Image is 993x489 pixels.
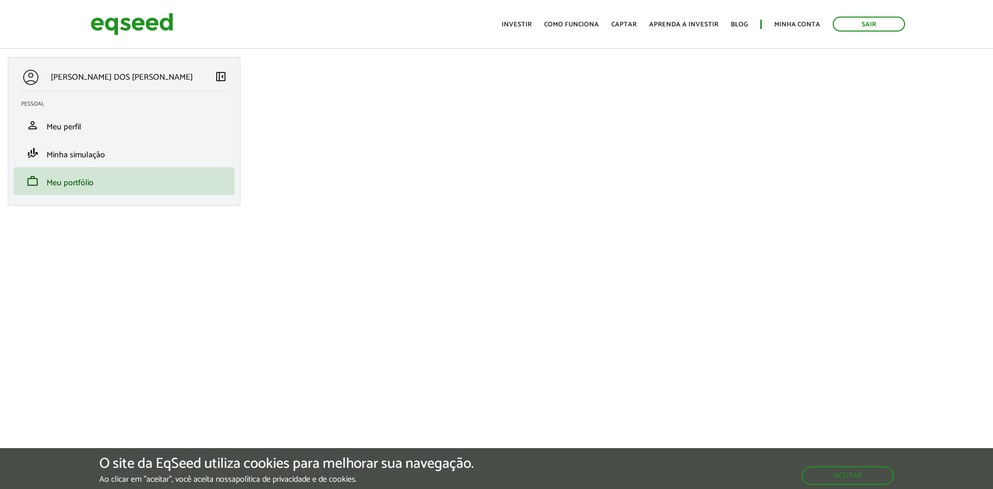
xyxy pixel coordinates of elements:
[21,119,227,131] a: personMeu perfil
[611,21,637,28] a: Captar
[802,466,894,485] button: Aceitar
[47,148,105,162] span: Minha simulação
[236,476,355,484] a: política de privacidade e de cookies
[833,17,905,32] a: Sair
[26,147,39,159] span: finance_mode
[99,456,474,472] h5: O site da EqSeed utiliza cookies para melhorar sua navegação.
[502,21,532,28] a: Investir
[13,167,235,195] li: Meu portfólio
[544,21,599,28] a: Como funciona
[99,475,474,484] p: Ao clicar em "aceitar", você aceita nossa .
[215,70,227,83] span: left_panel_close
[13,139,235,167] li: Minha simulação
[51,72,193,82] p: [PERSON_NAME] DOS [PERSON_NAME]
[649,21,718,28] a: Aprenda a investir
[26,175,39,187] span: work
[47,120,81,134] span: Meu perfil
[774,21,820,28] a: Minha conta
[21,101,235,107] h2: Pessoal
[26,119,39,131] span: person
[731,21,748,28] a: Blog
[215,70,227,85] a: Colapsar menu
[13,111,235,139] li: Meu perfil
[21,175,227,187] a: workMeu portfólio
[91,10,173,38] img: EqSeed
[21,147,227,159] a: finance_modeMinha simulação
[47,176,94,190] span: Meu portfólio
